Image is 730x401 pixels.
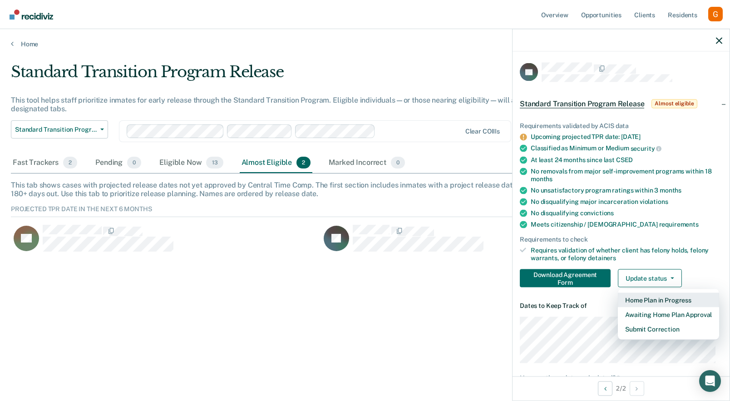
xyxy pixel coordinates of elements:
span: CSED [616,156,633,163]
div: Pending [94,153,143,173]
div: No unsatisfactory program ratings within 3 [531,186,722,194]
span: violations [640,198,668,205]
div: Classified as Minimum or Medium [531,144,722,153]
div: Requirements to check [520,235,722,243]
div: Eligible Now [158,153,225,173]
div: Projected TPR date in the next 6 months [11,205,719,217]
div: No disqualifying [531,209,722,217]
button: Update status [618,269,682,287]
span: 2 [296,157,311,168]
span: 2 [63,157,77,168]
div: Requires validation of whether client has felony holds, felony warrants, or felony [531,247,722,262]
button: Previous Opportunity [598,381,612,396]
span: convictions [580,209,614,216]
span: detainers [588,254,616,262]
div: Fast Trackers [11,153,79,173]
button: Next Opportunity [630,381,644,396]
span: months [531,175,552,182]
div: Almost Eligible [240,153,313,173]
div: This tab shows cases with projected release dates not yet approved by Central Time Comp. The firs... [11,181,719,198]
span: 13 [206,157,223,168]
span: Standard Transition Program Release [520,99,644,108]
div: Standard Transition Program ReleaseAlmost eligible [513,89,730,118]
img: Recidiviz [10,10,53,20]
div: Standard Transition Program Release [11,63,558,89]
div: How are these dates calculated? [520,374,616,382]
div: CaseloadOpportunityCell-2233218 [11,224,321,261]
div: Upcoming projected TPR date: [DATE] [531,133,722,141]
div: 2 / 2 [513,376,730,400]
div: Meets citizenship / [DEMOGRAPHIC_DATA] [531,220,722,228]
div: Requirements validated by ACIS data [520,122,722,129]
a: How are these dates calculated? [520,374,722,382]
button: Submit Correction [618,322,719,336]
span: Almost eligible [651,99,697,108]
dt: Dates to Keep Track of [520,302,722,309]
div: CaseloadOpportunityCell-2279452 [321,224,631,261]
span: security [631,145,662,152]
span: 0 [391,157,405,168]
span: requirements [659,220,699,228]
button: Download Agreement Form [520,269,611,287]
div: Clear COIIIs [465,128,500,135]
button: Home Plan in Progress [618,292,719,307]
div: No disqualifying major incarceration [531,198,722,205]
button: Awaiting Home Plan Approval [618,307,719,322]
div: This tool helps staff prioritize inmates for early release through the Standard Transition Progra... [11,96,558,113]
a: Home [11,40,719,48]
span: 0 [127,157,141,168]
span: months [660,186,681,193]
button: Profile dropdown button [708,7,723,21]
div: Marked Incorrect [327,153,407,173]
div: At least 24 months since last [531,156,722,163]
a: Navigate to form link [520,269,614,287]
div: No removals from major self-improvement programs within 18 [531,167,722,183]
span: Standard Transition Program Release [15,126,97,134]
div: Open Intercom Messenger [699,370,721,392]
